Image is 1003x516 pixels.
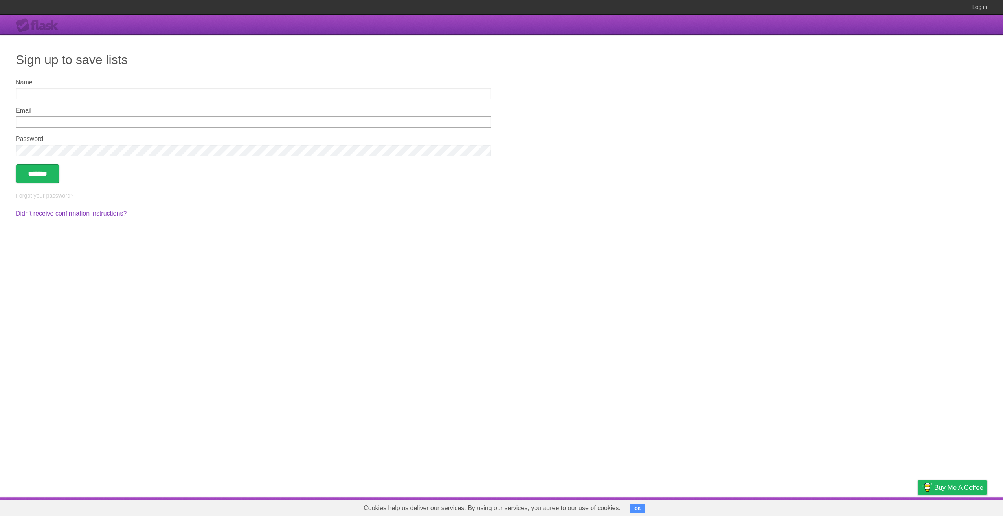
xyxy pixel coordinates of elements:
[16,210,127,217] a: Didn't receive confirmation instructions?
[881,499,898,514] a: Terms
[922,481,932,494] img: Buy me a coffee
[16,192,73,199] a: Forgot your password?
[813,499,830,514] a: About
[16,18,63,33] div: Flask
[839,499,871,514] a: Developers
[907,499,928,514] a: Privacy
[630,504,645,513] button: OK
[938,499,987,514] a: Suggest a feature
[16,50,987,69] h1: Sign up to save lists
[934,481,983,494] span: Buy me a coffee
[16,135,491,143] label: Password
[918,480,987,495] a: Buy me a coffee
[16,107,491,114] label: Email
[16,79,491,86] label: Name
[356,500,628,516] span: Cookies help us deliver our services. By using our services, you agree to our use of cookies.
